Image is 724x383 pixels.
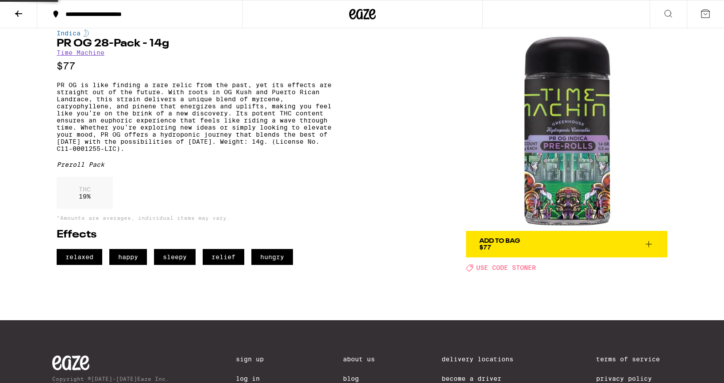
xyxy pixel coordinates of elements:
[442,375,529,382] a: Become a Driver
[596,375,672,382] a: Privacy Policy
[57,30,331,37] div: Indica
[57,61,331,72] p: $77
[57,177,113,209] div: 19 %
[57,49,104,56] a: Time Machine
[57,215,331,221] p: *Amounts are averages, individual items may vary.
[466,30,667,231] img: Time Machine - PR OG 28-Pack - 14g
[466,231,667,257] button: Add To Bag$77
[236,356,276,363] a: Sign Up
[442,356,529,363] a: Delivery Locations
[84,30,89,37] img: indicaColor.svg
[57,81,331,152] p: PR OG is like finding a rare relic from the past, yet its effects are straight out of the future....
[57,249,102,265] span: relaxed
[479,244,491,251] span: $77
[57,38,331,49] h1: PR OG 28-Pack - 14g
[479,238,520,244] div: Add To Bag
[343,356,375,363] a: About Us
[57,230,331,240] h2: Effects
[5,6,64,13] span: Hi. Need any help?
[203,249,244,265] span: relief
[109,249,147,265] span: happy
[343,375,375,382] a: Blog
[251,249,293,265] span: hungry
[476,264,536,272] span: USE CODE STONER
[79,186,91,193] p: THC
[596,356,672,363] a: Terms of Service
[236,375,276,382] a: Log In
[57,161,331,168] div: Preroll Pack
[154,249,196,265] span: sleepy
